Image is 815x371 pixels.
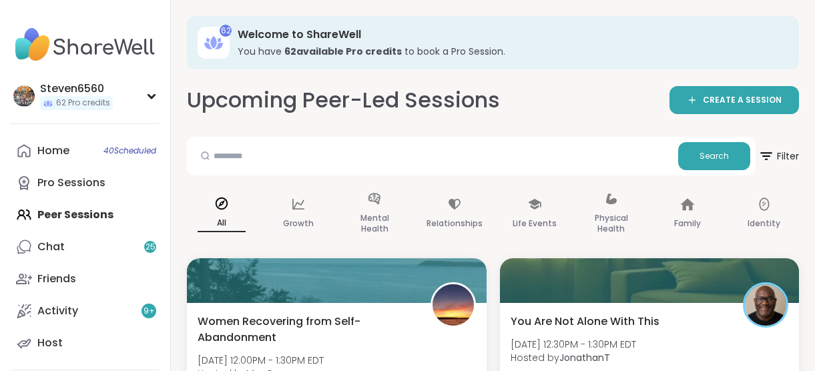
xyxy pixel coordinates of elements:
[37,240,65,254] div: Chat
[513,216,557,232] p: Life Events
[11,295,160,327] a: Activity9+
[198,215,246,232] p: All
[511,338,636,351] span: [DATE] 12:30PM - 1:30PM EDT
[37,272,76,286] div: Friends
[703,95,782,106] span: CREATE A SESSION
[11,263,160,295] a: Friends
[669,86,799,114] a: CREATE A SESSION
[11,231,160,263] a: Chat25
[37,336,63,350] div: Host
[559,351,610,364] b: JonathanT
[11,21,160,68] img: ShareWell Nav Logo
[674,216,701,232] p: Family
[11,135,160,167] a: Home40Scheduled
[433,284,474,326] img: MayC
[283,216,314,232] p: Growth
[11,167,160,199] a: Pro Sessions
[13,85,35,107] img: Steven6560
[146,242,156,253] span: 25
[103,145,156,156] span: 40 Scheduled
[587,210,635,237] p: Physical Health
[427,216,483,232] p: Relationships
[144,306,155,317] span: 9 +
[745,284,786,326] img: JonathanT
[238,27,780,42] h3: Welcome to ShareWell
[40,81,113,96] div: Steven6560
[56,97,110,109] span: 62 Pro credits
[350,210,398,237] p: Mental Health
[748,216,780,232] p: Identity
[678,142,750,170] button: Search
[238,45,780,58] h3: You have to book a Pro Session.
[284,45,402,58] b: 62 available Pro credit s
[37,175,105,190] div: Pro Sessions
[37,143,69,158] div: Home
[198,354,324,367] span: [DATE] 12:00PM - 1:30PM EDT
[198,314,416,346] span: Women Recovering from Self-Abandonment
[511,314,659,330] span: You Are Not Alone With This
[700,150,729,162] span: Search
[758,137,799,175] button: Filter
[11,327,160,359] a: Host
[511,351,636,364] span: Hosted by
[37,304,78,318] div: Activity
[220,25,232,37] div: 62
[758,140,799,172] span: Filter
[187,85,500,115] h2: Upcoming Peer-Led Sessions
